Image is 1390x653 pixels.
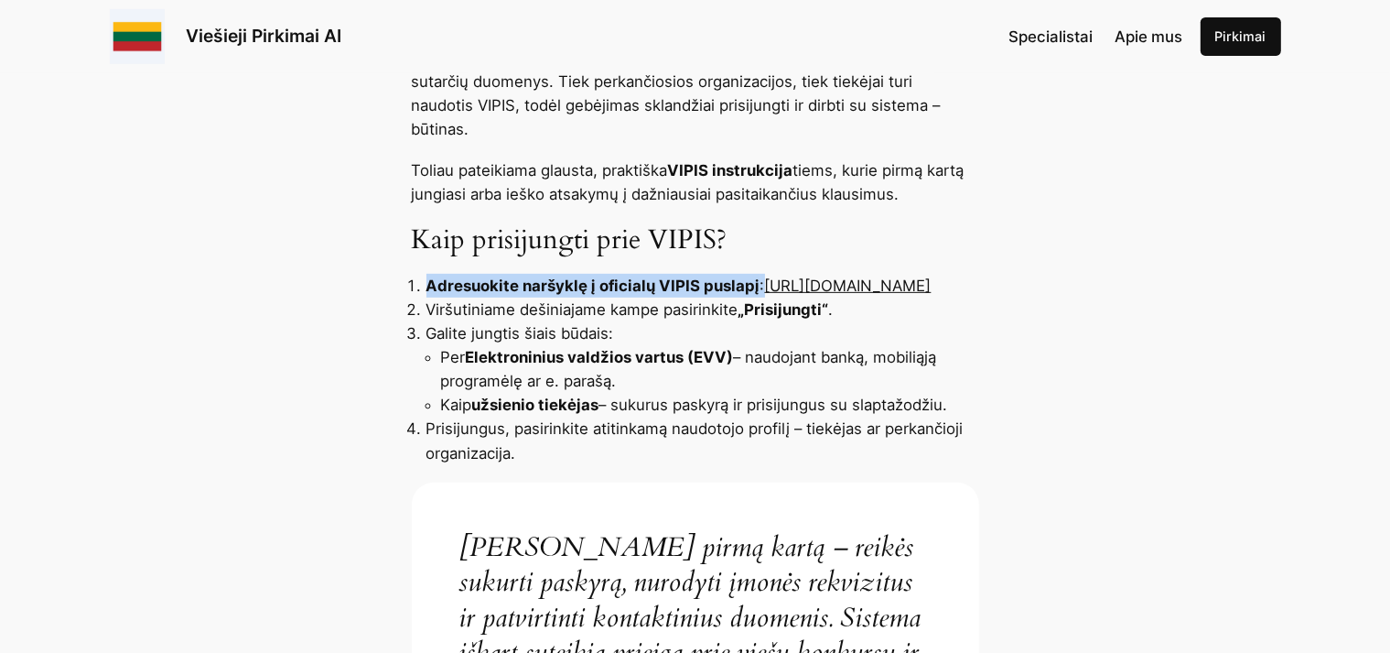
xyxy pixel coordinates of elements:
[1008,25,1182,49] nav: Navigation
[426,274,979,298] li: :
[426,417,979,464] li: Prisijungus, pasirinkite atitinkamą naudotojo profilį – tiekėjas ar perkančioji organizacija.
[426,277,760,295] strong: Adresuokite naršyklę į oficialų VIPIS puslapį
[1115,25,1182,49] a: Apie mus
[187,25,342,47] a: Viešieji Pirkimai AI
[110,9,165,64] img: Viešieji pirkimai logo
[472,396,599,414] strong: užsienio tiekėjas
[1115,27,1182,46] span: Apie mus
[441,393,979,417] li: Kaip – sukurus paskyrą ir prisijungus su slaptažodžiu.
[466,348,734,366] strong: Elektroninius valdžios vartus (EVV)
[765,277,932,295] a: [URL][DOMAIN_NAME]
[668,161,793,180] strong: VIPIS instrukcija
[412,158,979,206] p: Toliau pateikiama glausta, praktiška tiems, kurie pirmą kartą jungiasi arba ieško atsakymų į dažn...
[426,298,979,321] li: Viršutiniame dešiniajame kampe pasirinkite .
[441,345,979,393] li: Per – naudojant banką, mobiliąją programėlę ar e. parašą.
[1008,27,1093,46] span: Specialistai
[412,224,979,257] h3: Kaip prisijungti prie VIPIS?
[738,300,829,319] strong: „Prisijungti“
[1201,17,1281,56] a: Pirkimai
[426,321,979,417] li: Galite jungtis šiais būdais:
[1008,25,1093,49] a: Specialistai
